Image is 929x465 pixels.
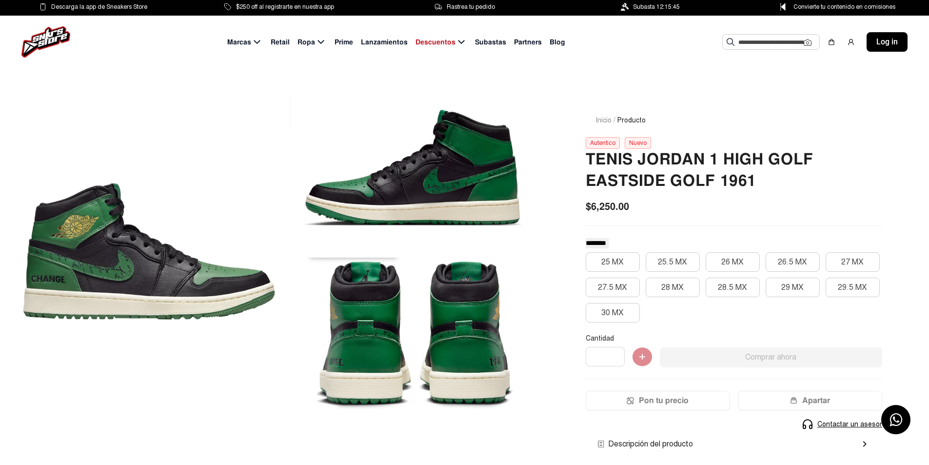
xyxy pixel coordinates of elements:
[727,38,734,46] img: Buscar
[766,278,820,297] button: 29 MX
[586,303,640,323] button: 30 MX
[447,1,495,12] span: Rastrea tu pedido
[826,278,880,297] button: 29.5 MX
[793,1,895,12] span: Convierte tu contenido en comisiones
[586,149,882,192] h2: Tenis Jordan 1 High Golf Eastside Golf 1961
[271,37,290,47] span: Retail
[859,438,870,450] mat-icon: chevron_right
[826,252,880,272] button: 27 MX
[586,334,882,343] p: Cantidad
[633,1,680,12] span: Subasta 12:15:45
[633,347,652,367] img: Agregar al carrito
[597,438,693,450] span: Descripción del producto
[847,38,855,46] img: user
[586,199,629,214] span: $6,250.00
[597,441,604,447] img: envio
[817,419,882,429] span: Contactar un asesor
[227,37,251,47] span: Marcas
[625,137,651,149] div: Nuevo
[335,37,353,47] span: Prime
[617,115,646,125] span: Producto
[706,278,760,297] button: 28.5 MX
[586,278,640,297] button: 27.5 MX
[361,37,408,47] span: Lanzamientos
[646,252,700,272] button: 25.5 MX
[876,36,898,48] span: Log in
[236,1,334,12] span: $250 off al registrarte en nuestra app
[514,37,542,47] span: Partners
[627,397,634,404] img: Icon.png
[790,397,797,404] img: wallet-05.png
[21,26,70,58] img: logo
[646,278,700,297] button: 28 MX
[415,37,455,47] span: Descuentos
[738,391,882,410] button: Apartar
[660,347,882,367] button: Comprar ahora
[777,3,789,11] img: Control Point Icon
[586,137,620,149] div: Autentico
[586,391,730,410] button: Pon tu precio
[828,38,835,46] img: shopping
[550,37,565,47] span: Blog
[586,252,640,272] button: 25 MX
[804,39,811,46] img: Cámara
[595,116,612,124] a: Inicio
[475,37,506,47] span: Subastas
[766,252,820,272] button: 26.5 MX
[706,252,760,272] button: 26 MX
[51,1,147,12] span: Descarga la app de Sneakers Store
[613,115,615,125] span: /
[297,37,315,47] span: Ropa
